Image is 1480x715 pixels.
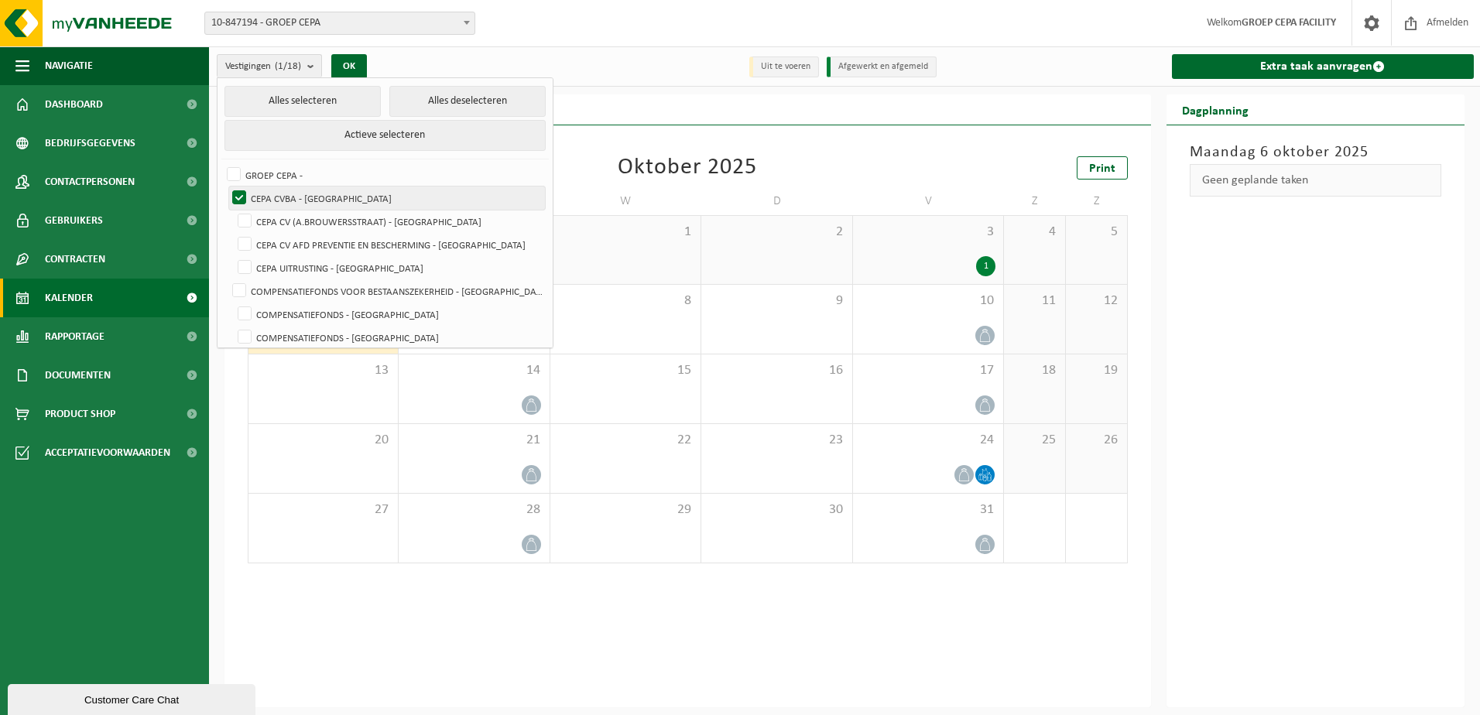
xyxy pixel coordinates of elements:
[550,187,701,215] td: W
[1012,292,1057,310] span: 11
[45,85,103,124] span: Dashboard
[45,317,104,356] span: Rapportage
[558,292,693,310] span: 8
[235,303,545,326] label: COMPENSATIEFONDS - [GEOGRAPHIC_DATA]
[1066,187,1128,215] td: Z
[1167,94,1264,125] h2: Dagplanning
[235,256,545,279] label: CEPA UITRUSTING - [GEOGRAPHIC_DATA]
[709,224,844,241] span: 2
[406,362,541,379] span: 14
[331,54,367,79] button: OK
[853,187,1004,215] td: V
[1089,162,1115,175] span: Print
[861,501,995,518] span: 31
[861,362,995,379] span: 17
[45,162,135,201] span: Contactpersonen
[861,432,995,449] span: 24
[225,55,301,78] span: Vestigingen
[389,86,546,117] button: Alles deselecteren
[45,201,103,240] span: Gebruikers
[709,501,844,518] span: 30
[558,224,693,241] span: 1
[1012,432,1057,449] span: 25
[45,433,170,472] span: Acceptatievoorwaarden
[709,432,844,449] span: 23
[235,326,545,349] label: COMPENSATIEFONDS - [GEOGRAPHIC_DATA]
[701,187,852,215] td: D
[1074,362,1119,379] span: 19
[256,501,390,518] span: 27
[1242,17,1336,29] strong: GROEP CEPA FACILITY
[256,432,390,449] span: 20
[1077,156,1128,180] a: Print
[1074,432,1119,449] span: 26
[749,56,819,77] li: Uit te voeren
[8,681,259,715] iframe: chat widget
[861,292,995,310] span: 10
[1190,164,1442,197] div: Geen geplande taken
[205,12,474,34] span: 10-847194 - GROEP CEPA
[1190,141,1442,164] h3: Maandag 6 oktober 2025
[45,46,93,85] span: Navigatie
[1004,187,1066,215] td: Z
[235,210,545,233] label: CEPA CV (A.BROUWERSSTRAAT) - [GEOGRAPHIC_DATA]
[229,186,545,210] label: CEPA CVBA - [GEOGRAPHIC_DATA]
[1012,224,1057,241] span: 4
[1012,362,1057,379] span: 18
[709,362,844,379] span: 16
[45,395,115,433] span: Product Shop
[235,233,545,256] label: CEPA CV AFD PREVENTIE EN BESCHERMING - [GEOGRAPHIC_DATA]
[45,356,111,395] span: Documenten
[1172,54,1475,79] a: Extra taak aanvragen
[256,362,390,379] span: 13
[45,240,105,279] span: Contracten
[558,501,693,518] span: 29
[217,54,322,77] button: Vestigingen(1/18)
[861,224,995,241] span: 3
[976,256,995,276] div: 1
[558,362,693,379] span: 15
[204,12,475,35] span: 10-847194 - GROEP CEPA
[275,61,301,71] count: (1/18)
[827,56,937,77] li: Afgewerkt en afgemeld
[224,86,381,117] button: Alles selecteren
[709,292,844,310] span: 9
[1074,224,1119,241] span: 5
[224,120,546,151] button: Actieve selecteren
[45,279,93,317] span: Kalender
[406,501,541,518] span: 28
[224,163,545,186] label: GROEP CEPA -
[45,124,135,162] span: Bedrijfsgegevens
[618,156,757,180] div: Oktober 2025
[406,432,541,449] span: 21
[229,279,545,303] label: COMPENSATIEFONDS VOOR BESTAANSZEKERHEID - [GEOGRAPHIC_DATA]
[1074,292,1119,310] span: 12
[558,432,693,449] span: 22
